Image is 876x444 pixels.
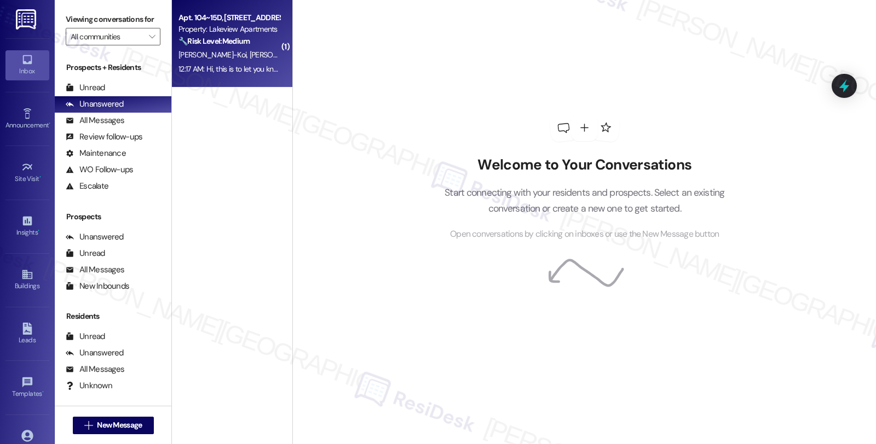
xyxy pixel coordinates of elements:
[149,32,155,41] i: 
[73,417,154,434] button: New Message
[450,227,719,241] span: Open conversations by clicking on inboxes or use the New Message button
[38,227,39,235] span: •
[42,388,44,396] span: •
[178,24,280,35] div: Property: Lakeview Apartments
[5,373,49,402] a: Templates •
[5,158,49,188] a: Site Visit •
[66,11,160,28] label: Viewing conversations for
[178,50,250,60] span: [PERSON_NAME]-Koi
[66,82,105,94] div: Unread
[66,364,124,375] div: All Messages
[66,264,124,276] div: All Messages
[5,319,49,349] a: Leads
[5,265,49,295] a: Buildings
[66,347,124,359] div: Unanswered
[5,50,49,80] a: Inbox
[66,98,124,110] div: Unanswered
[66,380,112,392] div: Unknown
[250,50,321,60] span: [PERSON_NAME]-Koi
[16,9,38,30] img: ResiDesk Logo
[66,131,142,143] div: Review follow-ups
[39,173,41,181] span: •
[428,156,741,174] h2: Welcome to Your Conversations
[97,419,142,431] span: New Message
[178,12,280,24] div: Apt. 104~15D, [STREET_ADDRESS]
[66,331,105,342] div: Unread
[428,185,741,216] p: Start connecting with your residents and prospects. Select an existing conversation or create a n...
[66,180,108,192] div: Escalate
[55,211,171,223] div: Prospects
[66,231,124,243] div: Unanswered
[66,115,124,126] div: All Messages
[55,62,171,73] div: Prospects + Residents
[71,28,143,45] input: All communities
[84,421,93,430] i: 
[66,148,126,159] div: Maintenance
[55,311,171,322] div: Residents
[5,212,49,241] a: Insights •
[66,281,129,292] div: New Inbounds
[49,120,50,127] span: •
[66,248,105,259] div: Unread
[178,36,250,46] strong: 🔧 Risk Level: Medium
[66,164,133,176] div: WO Follow-ups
